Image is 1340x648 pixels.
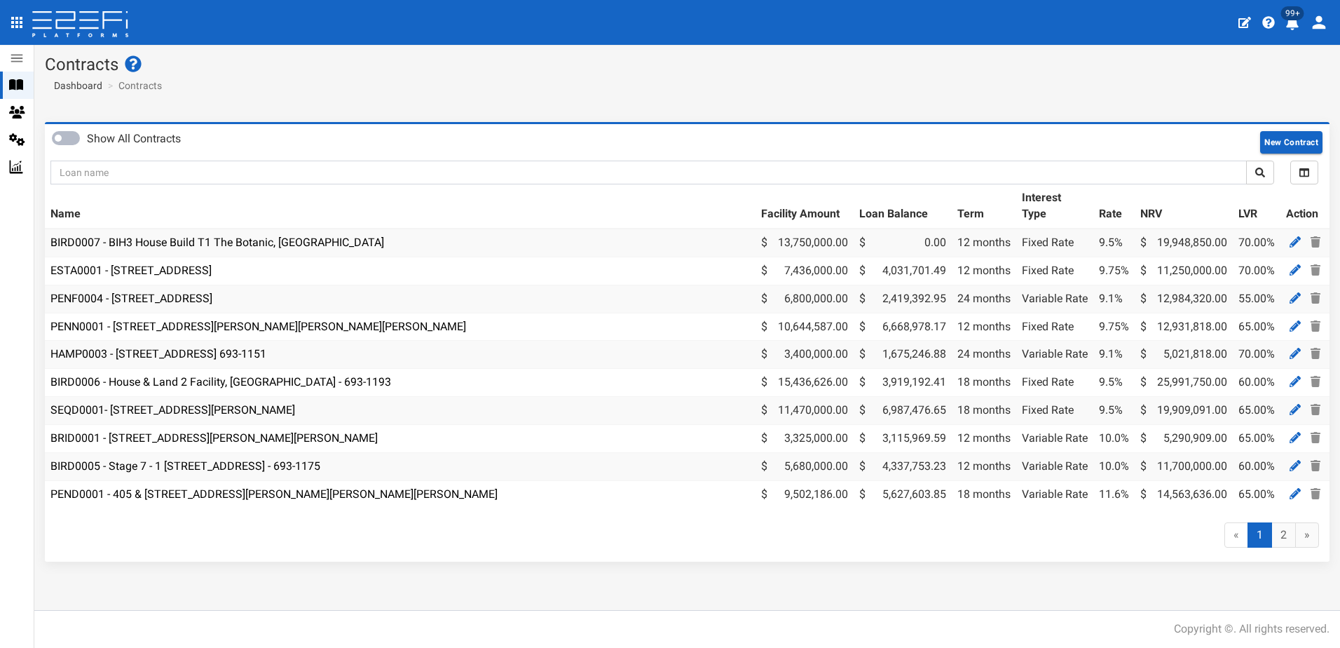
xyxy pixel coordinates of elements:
[1307,401,1324,419] a: Delete Contract
[1093,369,1135,397] td: 9.5%
[756,257,854,285] td: 7,436,000.00
[104,79,162,93] li: Contracts
[952,397,1016,425] td: 18 months
[1307,429,1324,447] a: Delete Contract
[50,403,295,417] a: SEQD0001- [STREET_ADDRESS][PERSON_NAME]
[1016,424,1093,452] td: Variable Rate
[952,341,1016,369] td: 24 months
[1093,285,1135,313] td: 9.1%
[1233,397,1280,425] td: 65.00%
[1016,257,1093,285] td: Fixed Rate
[854,341,952,369] td: 1,675,246.88
[50,264,212,277] a: ESTA0001 - [STREET_ADDRESS]
[1016,452,1093,480] td: Variable Rate
[50,292,212,305] a: PENF0004 - [STREET_ADDRESS]
[1135,424,1233,452] td: 5,290,909.00
[756,397,854,425] td: 11,470,000.00
[756,424,854,452] td: 3,325,000.00
[1093,480,1135,508] td: 11.6%
[1135,313,1233,341] td: 12,931,818.00
[1016,397,1093,425] td: Fixed Rate
[1224,522,1248,548] span: «
[1093,257,1135,285] td: 9.75%
[1233,480,1280,508] td: 65.00%
[1233,369,1280,397] td: 60.00%
[1093,313,1135,341] td: 9.75%
[1307,318,1324,335] a: Delete Contract
[1135,397,1233,425] td: 19,909,091.00
[50,236,384,249] a: BIRD0007 - BIH3 House Build T1 The Botanic, [GEOGRAPHIC_DATA]
[1174,621,1329,637] div: Copyright ©. All rights reserved.
[1135,257,1233,285] td: 11,250,000.00
[1093,424,1135,452] td: 10.0%
[854,257,952,285] td: 4,031,701.49
[1016,341,1093,369] td: Variable Rate
[1307,290,1324,307] a: Delete Contract
[1233,424,1280,452] td: 65.00%
[1233,184,1280,229] th: LVR
[756,480,854,508] td: 9,502,186.00
[1093,452,1135,480] td: 10.0%
[48,79,102,93] a: Dashboard
[756,452,854,480] td: 5,680,000.00
[854,424,952,452] td: 3,115,969.59
[1247,522,1272,548] span: 1
[1233,313,1280,341] td: 65.00%
[1307,345,1324,363] a: Delete Contract
[1135,184,1233,229] th: NRV
[1233,257,1280,285] td: 70.00%
[952,424,1016,452] td: 12 months
[952,184,1016,229] th: Term
[756,285,854,313] td: 6,800,000.00
[952,257,1016,285] td: 12 months
[756,341,854,369] td: 3,400,000.00
[854,184,952,229] th: Loan Balance
[952,480,1016,508] td: 18 months
[854,313,952,341] td: 6,668,978.17
[1016,229,1093,257] td: Fixed Rate
[1093,184,1135,229] th: Rate
[1233,341,1280,369] td: 70.00%
[1016,184,1093,229] th: Interest Type
[1260,131,1322,154] button: New Contract
[756,184,854,229] th: Facility Amount
[1135,341,1233,369] td: 5,021,818.00
[854,285,952,313] td: 2,419,392.95
[1093,229,1135,257] td: 9.5%
[87,131,181,147] label: Show All Contracts
[48,80,102,91] span: Dashboard
[50,375,391,389] a: BIRD0006 - House & Land 2 Facility, [GEOGRAPHIC_DATA] - 693-1193
[1271,522,1296,548] a: 2
[50,161,1247,184] input: Loan name
[854,397,952,425] td: 6,987,476.65
[45,184,756,229] th: Name
[1135,229,1233,257] td: 19,948,850.00
[756,369,854,397] td: 15,436,626.00
[50,459,320,473] a: BIRD0005 - Stage 7 - 1 [STREET_ADDRESS] - 693-1175
[45,55,1329,74] h1: Contracts
[854,229,952,257] td: 0.00
[1016,285,1093,313] td: Variable Rate
[952,229,1016,257] td: 12 months
[1307,373,1324,391] a: Delete Contract
[1233,452,1280,480] td: 60.00%
[50,347,266,360] a: HAMP0003 - [STREET_ADDRESS] 693-1151
[1093,341,1135,369] td: 9.1%
[1016,369,1093,397] td: Fixed Rate
[854,452,952,480] td: 4,337,753.23
[952,285,1016,313] td: 24 months
[1016,313,1093,341] td: Fixed Rate
[952,313,1016,341] td: 12 months
[854,480,952,508] td: 5,627,603.85
[952,369,1016,397] td: 18 months
[1307,262,1324,279] a: Delete Contract
[952,452,1016,480] td: 12 months
[1295,522,1319,548] a: »
[1233,285,1280,313] td: 55.00%
[50,320,466,333] a: PENN0001 - [STREET_ADDRESS][PERSON_NAME][PERSON_NAME][PERSON_NAME]
[1307,485,1324,503] a: Delete Contract
[756,313,854,341] td: 10,644,587.00
[1135,452,1233,480] td: 11,700,000.00
[1233,229,1280,257] td: 70.00%
[1280,184,1329,229] th: Action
